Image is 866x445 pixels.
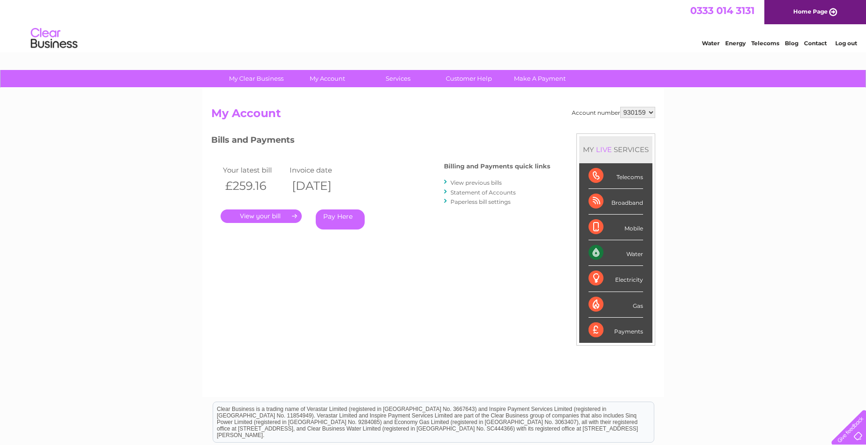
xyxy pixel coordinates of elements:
[702,40,720,47] a: Water
[213,5,654,45] div: Clear Business is a trading name of Verastar Limited (registered in [GEOGRAPHIC_DATA] No. 3667643...
[360,70,436,87] a: Services
[444,163,550,170] h4: Billing and Payments quick links
[211,107,655,125] h2: My Account
[725,40,746,47] a: Energy
[450,179,502,186] a: View previous bills
[211,133,550,150] h3: Bills and Payments
[221,209,302,223] a: .
[221,176,288,195] th: £259.16
[450,189,516,196] a: Statement of Accounts
[589,240,643,266] div: Water
[450,198,511,205] a: Paperless bill settings
[218,70,295,87] a: My Clear Business
[579,136,652,163] div: MY SERVICES
[430,70,507,87] a: Customer Help
[30,24,78,53] img: logo.png
[589,292,643,318] div: Gas
[289,70,366,87] a: My Account
[287,164,354,176] td: Invoice date
[501,70,578,87] a: Make A Payment
[751,40,779,47] a: Telecoms
[785,40,798,47] a: Blog
[690,5,755,16] a: 0333 014 3131
[316,209,365,229] a: Pay Here
[287,176,354,195] th: [DATE]
[594,145,614,154] div: LIVE
[589,189,643,215] div: Broadband
[221,164,288,176] td: Your latest bill
[804,40,827,47] a: Contact
[589,266,643,292] div: Electricity
[835,40,857,47] a: Log out
[589,163,643,189] div: Telecoms
[589,318,643,343] div: Payments
[589,215,643,240] div: Mobile
[572,107,655,118] div: Account number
